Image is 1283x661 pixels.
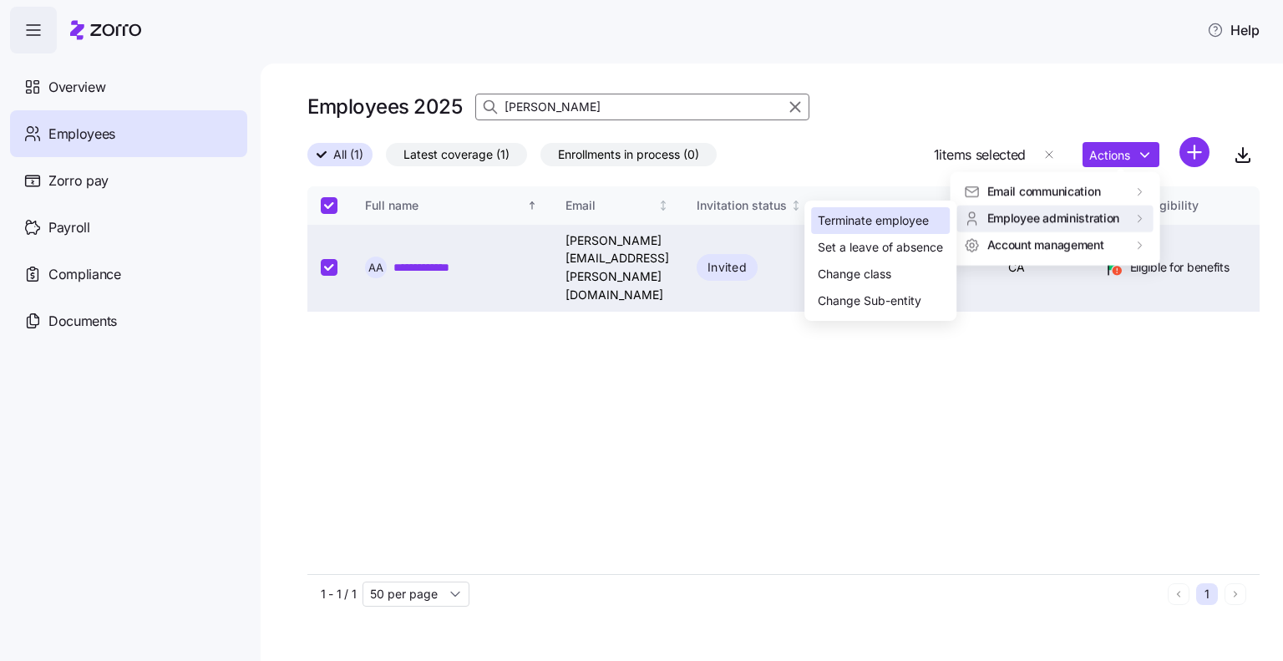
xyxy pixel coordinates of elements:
div: Terminate employee [818,211,929,230]
td: CA [995,225,1090,312]
div: Set a leave of absence [818,238,943,257]
span: Invited [707,257,747,277]
span: Account management [987,236,1104,253]
div: Change Sub-entity [818,292,921,310]
span: A A [368,262,383,273]
span: Employee administration [987,210,1120,226]
td: [PERSON_NAME][EMAIL_ADDRESS][PERSON_NAME][DOMAIN_NAME] [552,225,683,312]
span: Email communication [987,183,1101,200]
span: Eligible for benefits [1130,259,1230,276]
div: Change class [818,265,891,283]
input: Select record 1 [321,259,337,276]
